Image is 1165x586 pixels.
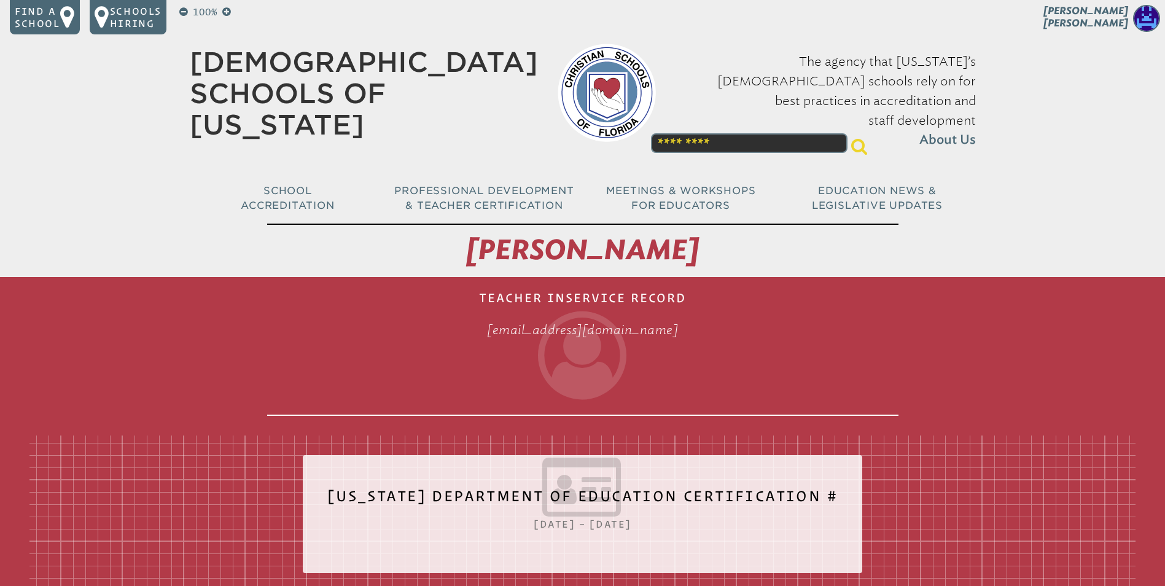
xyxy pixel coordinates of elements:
p: The agency that [US_STATE]’s [DEMOGRAPHIC_DATA] schools rely on for best practices in accreditati... [676,52,976,150]
p: Schools Hiring [110,5,162,29]
span: Meetings & Workshops for Educators [606,185,756,211]
span: [DATE] – [DATE] [534,518,631,529]
p: 100% [190,5,220,20]
span: School Accreditation [241,185,334,211]
h1: Teacher Inservice Record [267,282,898,416]
img: 132c85ce1a05815fc0ed1ab119190fd4 [1133,5,1160,32]
span: [PERSON_NAME] [466,233,699,267]
img: csf-logo-web-colors.png [558,44,656,142]
p: Find a school [15,5,60,29]
span: Professional Development & Teacher Certification [394,185,574,211]
span: [PERSON_NAME] [PERSON_NAME] [1043,5,1128,29]
a: [DEMOGRAPHIC_DATA] Schools of [US_STATE] [190,46,538,141]
span: About Us [919,130,976,150]
span: Education News & Legislative Updates [812,185,943,211]
h2: [US_STATE] Department of Education Certification # [327,480,838,522]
